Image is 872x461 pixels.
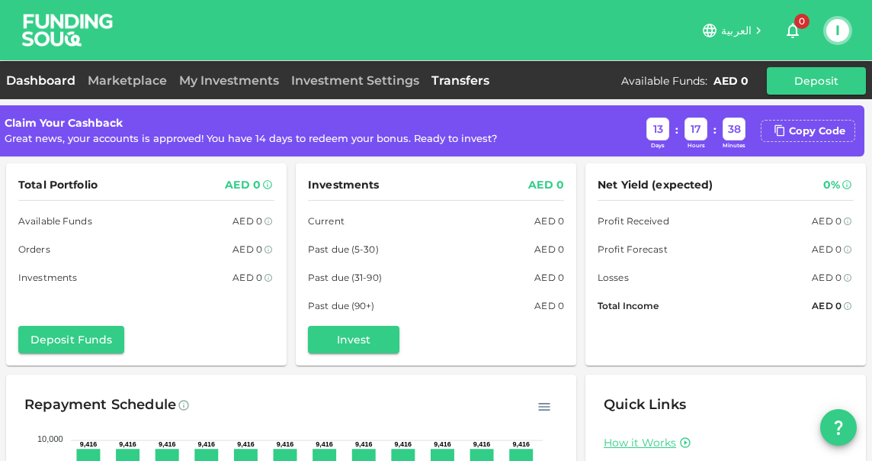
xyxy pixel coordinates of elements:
[621,73,707,89] div: Available Funds :
[82,73,173,88] a: Marketplace
[767,67,866,95] button: Deposit
[713,122,717,138] div: :
[646,142,669,150] div: Days
[308,269,382,285] span: Past due (31-90)
[684,142,707,150] div: Hours
[534,241,564,257] div: AED 0
[646,118,669,140] div: 13
[598,269,629,285] span: Losses
[37,434,63,443] tspan: 10,000
[789,124,845,139] div: Copy Code
[528,176,564,195] div: AED 0
[823,176,840,195] div: 0%
[721,24,752,37] span: العربية
[534,213,564,229] div: AED 0
[18,176,98,195] span: Total Portfolio
[534,269,564,285] div: AED 0
[232,241,262,257] div: AED 0
[794,14,809,29] span: 0
[812,298,842,314] div: AED 0
[18,269,77,285] span: Investments
[308,298,375,314] span: Past due (90+)
[308,326,399,353] button: Invest
[285,73,425,88] a: Investment Settings
[684,118,707,140] div: 17
[604,396,686,413] span: Quick Links
[232,213,262,229] div: AED 0
[598,213,669,229] span: Profit Received
[777,15,808,46] button: 0
[826,19,849,42] button: I
[232,269,262,285] div: AED 0
[18,213,92,229] span: Available Funds
[675,122,678,138] div: :
[812,241,842,257] div: AED 0
[24,393,176,417] div: Repayment Schedule
[6,73,82,88] a: Dashboard
[5,116,123,130] span: Claim Your Cashback
[173,73,285,88] a: My Investments
[425,73,495,88] a: Transfers
[598,176,713,195] span: Net Yield (expected)
[820,409,857,446] button: question
[598,241,668,257] span: Profit Forecast
[308,241,379,257] span: Past due (5-30)
[308,213,345,229] span: Current
[598,298,659,314] span: Total Income
[534,298,564,314] div: AED 0
[308,176,379,195] span: Investments
[812,213,842,229] div: AED 0
[713,73,749,89] div: AED 0
[225,176,261,195] div: AED 0
[812,269,842,285] div: AED 0
[723,142,745,150] div: Minutes
[18,241,50,257] span: Orders
[5,131,497,147] div: Great news, your accounts is approved! You have 14 days to redeem your bonus. Ready to invest?
[18,326,124,353] button: Deposit Funds
[604,436,676,450] a: How it Works
[723,118,745,140] div: 38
